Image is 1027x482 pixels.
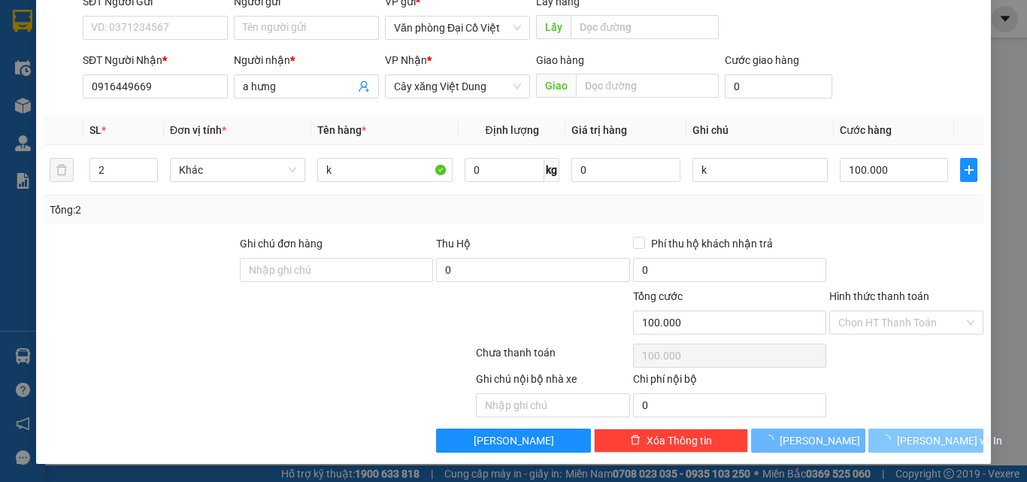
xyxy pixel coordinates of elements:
[633,290,683,302] span: Tổng cước
[394,75,521,98] span: Cây xăng Việt Dung
[317,124,366,136] span: Tên hàng
[897,432,1002,449] span: [PERSON_NAME] và In
[179,159,296,181] span: Khác
[476,393,630,417] input: Nhập ghi chú
[474,432,554,449] span: [PERSON_NAME]
[385,54,427,66] span: VP Nhận
[840,124,892,136] span: Cước hàng
[536,74,576,98] span: Giao
[571,158,680,182] input: 0
[240,238,323,250] label: Ghi chú đơn hàng
[544,158,559,182] span: kg
[485,124,538,136] span: Định lượng
[234,52,379,68] div: Người nhận
[763,435,780,445] span: loading
[79,87,363,229] h2: VP Nhận: Văn phòng Đồng Hới
[780,432,860,449] span: [PERSON_NAME]
[633,371,826,393] div: Chi phí nội bộ
[725,54,799,66] label: Cước giao hàng
[686,116,834,145] th: Ghi chú
[576,74,719,98] input: Dọc đường
[240,258,433,282] input: Ghi chú đơn hàng
[536,15,571,39] span: Lấy
[170,124,226,136] span: Đơn vị tính
[645,235,779,252] span: Phí thu hộ khách nhận trả
[961,164,977,176] span: plus
[89,124,101,136] span: SL
[647,432,712,449] span: Xóa Thông tin
[725,74,832,99] input: Cước giao hàng
[317,158,453,182] input: VD: Bàn, Ghế
[8,87,121,112] h2: 1UD413HL
[692,158,828,182] input: Ghi Chú
[436,429,590,453] button: [PERSON_NAME]
[829,290,929,302] label: Hình thức thanh toán
[91,35,253,60] b: [PERSON_NAME]
[476,371,630,393] div: Ghi chú nội bộ nhà xe
[594,429,748,453] button: deleteXóa Thông tin
[630,435,641,447] span: delete
[880,435,897,445] span: loading
[83,52,228,68] div: SĐT Người Nhận
[394,17,521,39] span: Văn phòng Đại Cồ Việt
[50,202,398,218] div: Tổng: 2
[474,344,632,371] div: Chưa thanh toán
[50,158,74,182] button: delete
[751,429,866,453] button: [PERSON_NAME]
[960,158,977,182] button: plus
[358,80,370,92] span: user-add
[436,238,471,250] span: Thu Hộ
[868,429,983,453] button: [PERSON_NAME] và In
[571,15,719,39] input: Dọc đường
[571,124,627,136] span: Giá trị hàng
[536,54,584,66] span: Giao hàng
